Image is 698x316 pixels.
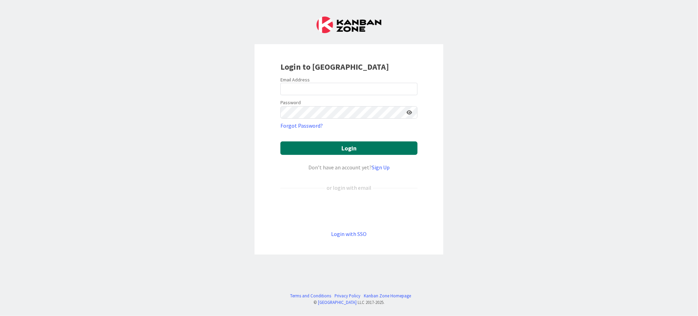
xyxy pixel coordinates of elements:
b: Login to [GEOGRAPHIC_DATA] [280,61,389,72]
a: Login with SSO [331,230,367,237]
div: or login with email [325,184,373,192]
a: Kanban Zone Homepage [364,293,411,299]
a: Forgot Password? [280,121,323,130]
label: Password [280,99,301,106]
a: Sign Up [372,164,390,171]
button: Login [280,141,418,155]
img: Kanban Zone [317,17,381,33]
div: © LLC 2017- 2025 . [287,299,411,306]
div: Don’t have an account yet? [280,163,418,171]
a: Terms and Conditions [290,293,331,299]
a: [GEOGRAPHIC_DATA] [318,299,357,305]
iframe: Bouton Se connecter avec Google [277,203,421,218]
a: Privacy Policy [335,293,361,299]
label: Email Address [280,77,310,83]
